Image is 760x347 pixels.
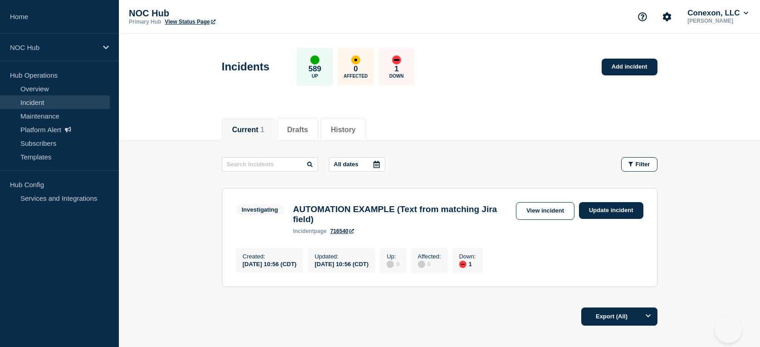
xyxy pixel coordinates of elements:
iframe: Help Scout Beacon - Open [715,316,742,343]
p: NOC Hub [10,44,97,51]
h1: Incidents [222,60,270,73]
button: Account settings [657,7,677,26]
p: Affected : [418,253,441,260]
button: Conexon, LLC [686,9,750,18]
a: Update incident [579,202,643,219]
div: affected [351,55,360,64]
p: page [293,228,327,234]
span: Filter [636,161,650,168]
button: Drafts [287,126,308,134]
a: View Status Page [165,19,215,25]
a: Add incident [602,59,657,75]
div: 0 [387,260,399,268]
span: Investigating [236,204,284,215]
p: Down : [459,253,476,260]
button: Filter [621,157,657,172]
p: [PERSON_NAME] [686,18,750,24]
div: 1 [459,260,476,268]
p: Up : [387,253,399,260]
div: disabled [418,261,425,268]
p: Affected [343,74,368,79]
button: Options [639,307,657,326]
a: 716540 [330,228,354,234]
button: Export (All) [581,307,657,326]
p: 1 [394,64,398,74]
p: Down [389,74,404,79]
div: down [459,261,466,268]
div: down [392,55,401,64]
span: 1 [260,126,265,134]
div: 0 [418,260,441,268]
p: All dates [334,161,358,168]
p: NOC Hub [129,8,310,19]
h3: AUTOMATION EXAMPLE (Text from matching Jira field) [293,204,511,224]
div: [DATE] 10:56 (CDT) [243,260,297,268]
p: 589 [309,64,321,74]
p: Created : [243,253,297,260]
span: incident [293,228,314,234]
a: View incident [516,202,574,220]
p: Updated : [314,253,368,260]
p: Up [312,74,318,79]
input: Search incidents [222,157,318,172]
button: Support [633,7,652,26]
div: [DATE] 10:56 (CDT) [314,260,368,268]
button: History [331,126,356,134]
button: All dates [329,157,385,172]
p: 0 [353,64,358,74]
button: Current 1 [232,126,265,134]
div: up [310,55,319,64]
p: Primary Hub [129,19,161,25]
div: disabled [387,261,394,268]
